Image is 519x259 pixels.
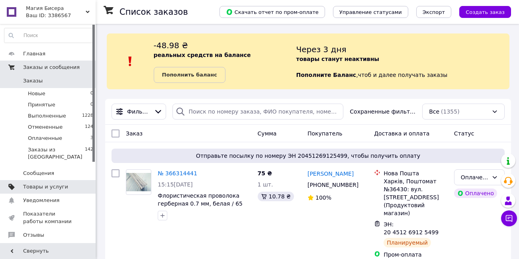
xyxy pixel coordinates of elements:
[296,56,379,62] b: товары станут неактивны
[172,104,344,120] input: Поиск по номеру заказа, ФИО покупателя, номеру телефона, Email, номеру накладной
[90,101,93,108] span: 0
[82,112,93,120] span: 1228
[127,108,151,116] span: Фильтры
[296,72,356,78] b: Пополните Баланс
[333,6,408,18] button: Управление статусами
[158,192,243,215] a: Флористическая проволока герберная 0.7 мм, белая / 65 см длина / упаковка 50 шт.
[219,6,325,18] button: Скачать отчет по пром-оплате
[158,170,197,177] a: № 366314441
[23,232,44,239] span: Отзывы
[429,108,439,116] span: Все
[28,112,66,120] span: Выполненные
[374,130,429,137] span: Доставка и оплата
[307,130,343,137] span: Покупатель
[28,101,55,108] span: Принятые
[85,146,93,161] span: 142
[384,169,448,177] div: Нова Пошта
[23,170,54,177] span: Сообщения
[26,12,96,19] div: Ваш ID: 3386567
[154,52,251,58] b: реальных средств на балансе
[459,6,511,18] button: Создать заказ
[461,173,488,182] div: Оплаченный
[258,130,277,137] span: Сумма
[416,6,451,18] button: Экспорт
[4,28,94,43] input: Поиск
[126,130,143,137] span: Заказ
[154,67,225,83] a: Пополнить баланс
[226,8,319,16] span: Скачать отчет по пром-оплате
[451,8,511,15] a: Создать заказ
[296,45,347,54] span: Через 3 дня
[296,40,509,83] div: , чтоб и далее получать заказы
[119,7,188,17] h1: Список заказов
[307,170,354,178] a: [PERSON_NAME]
[466,9,505,15] span: Создать заказ
[23,183,68,190] span: Товары и услуги
[124,55,136,67] img: :exclamation:
[115,152,501,160] span: Отправьте посылку по номеру ЭН 20451269125499, чтобы получить оплату
[454,130,474,137] span: Статус
[28,124,63,131] span: Отмененные
[23,64,80,71] span: Заказы и сообщения
[350,108,416,116] span: Сохраненные фильтры:
[501,210,517,226] button: Чат с покупателем
[423,9,445,15] span: Экспорт
[85,124,93,131] span: 124
[258,181,273,188] span: 1 шт.
[126,169,151,195] a: Фото товару
[23,210,74,225] span: Показатели работы компании
[258,170,272,177] span: 75 ₴
[26,5,86,12] span: Магия Бисера
[23,77,43,84] span: Заказы
[126,173,151,191] img: Фото товару
[384,238,431,247] div: Планируемый
[23,50,45,57] span: Главная
[90,135,93,142] span: 3
[384,177,448,217] div: Харків, Поштомат №36430: вул. [STREET_ADDRESS] (Продуктовий магазин)
[315,194,331,201] span: 100%
[28,135,62,142] span: Оплаченные
[154,41,188,50] span: -48.98 ₴
[258,192,294,201] div: 10.78 ₴
[454,188,497,198] div: Оплачено
[90,90,93,97] span: 0
[441,108,460,115] span: (1355)
[162,72,217,78] b: Пополнить баланс
[384,221,439,235] span: ЭН: 20 4512 6912 5499
[28,90,45,97] span: Новые
[339,9,402,15] span: Управление статусами
[384,251,448,259] div: Пром-оплата
[23,197,59,204] span: Уведомления
[306,179,360,190] div: [PHONE_NUMBER]
[28,146,85,161] span: Заказы из [GEOGRAPHIC_DATA]
[158,181,193,188] span: 15:15[DATE]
